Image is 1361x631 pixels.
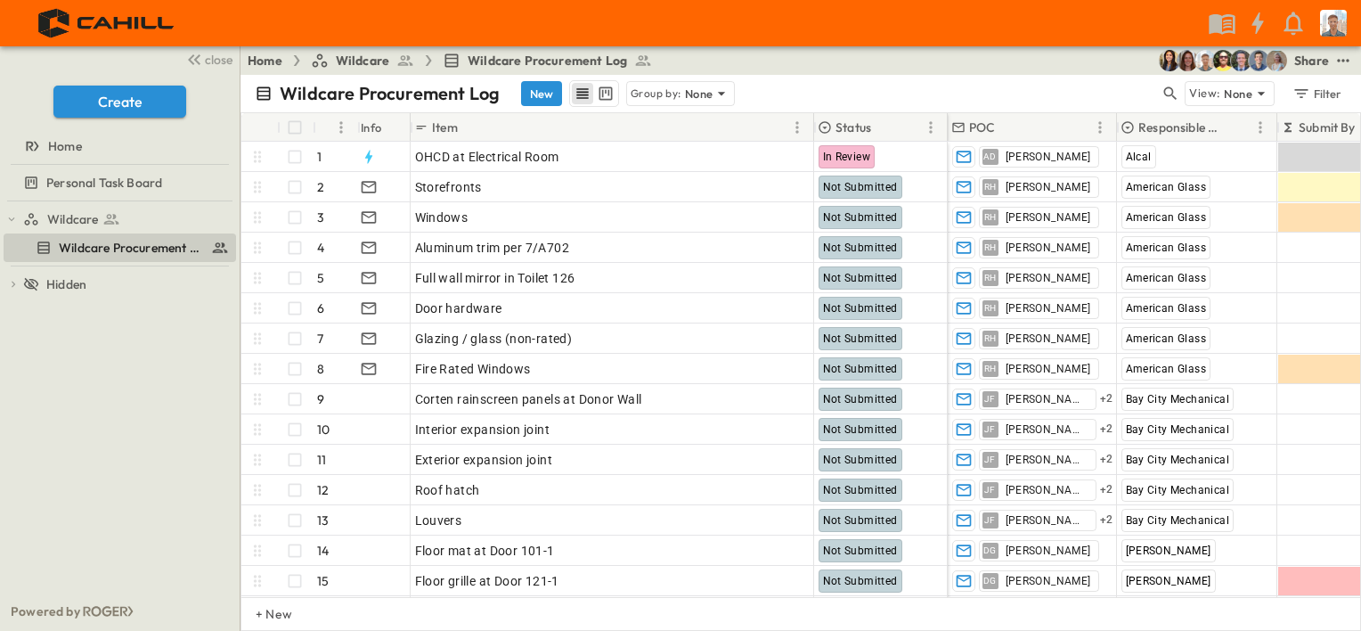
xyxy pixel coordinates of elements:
p: + New [256,605,266,623]
span: Not Submitted [823,242,898,254]
img: 4f72bfc4efa7236828875bac24094a5ddb05241e32d018417354e964050affa1.png [21,4,193,42]
span: OHCD at Electrical Room [415,148,559,166]
button: Filter [1285,81,1347,106]
span: Floor grille at Door 121-1 [415,572,559,590]
span: close [205,51,232,69]
span: [PERSON_NAME] [1126,545,1211,557]
span: American Glass [1126,302,1207,315]
span: Storefronts [415,178,482,196]
span: Not Submitted [823,393,898,406]
span: [PERSON_NAME] [1006,362,1091,376]
p: 13 [317,512,329,529]
span: Not Submitted [823,211,898,224]
span: JF [984,398,996,399]
button: New [521,81,562,106]
div: Filter [1292,84,1342,103]
span: Windows [415,209,469,226]
img: Kim Bowen (kbowen@cahill-sf.com) [1159,50,1180,71]
span: + 2 [1100,421,1113,438]
button: Menu [330,117,352,138]
button: close [179,46,236,71]
div: Info [357,113,411,142]
p: 3 [317,209,324,226]
span: [PERSON_NAME] [1006,301,1091,315]
span: + 2 [1100,390,1113,408]
span: [PERSON_NAME] [1006,544,1091,558]
span: Not Submitted [823,302,898,315]
span: American Glass [1126,242,1207,254]
p: 7 [317,330,323,348]
a: Wildcare Procurement Log [443,52,652,70]
span: Wildcare Procurement Log [59,239,204,257]
p: Item [432,119,458,136]
span: Not Submitted [823,423,898,436]
span: Wildcare [336,52,389,70]
div: Wildcaretest [4,205,236,234]
div: # [313,113,357,142]
p: 12 [317,481,329,499]
span: Bay City Mechanical [1126,393,1230,406]
span: American Glass [1126,181,1207,193]
span: + 2 [1100,481,1113,499]
span: Aluminum trim per 7/A702 [415,239,570,257]
div: Wildcare Procurement Logtest [4,234,236,262]
span: [PERSON_NAME] [1006,210,1091,225]
span: [PERSON_NAME] [1006,271,1091,285]
button: Menu [786,117,808,138]
p: None [685,85,713,102]
span: Alcal [1126,151,1152,163]
span: Home [48,137,82,155]
p: 1 [317,148,322,166]
span: [PERSON_NAME] [1006,241,1091,255]
span: [PERSON_NAME] [1006,483,1088,497]
span: Louvers [415,512,462,529]
span: RH [984,186,997,187]
img: Kirsten Gregory (kgregory@cahill-sf.com) [1177,50,1198,71]
span: Glazing / glass (non-rated) [415,330,573,348]
span: Exterior expansion joint [415,451,553,469]
div: table view [569,80,619,107]
div: Info [361,102,382,152]
p: None [1224,85,1252,102]
img: Gondica Strykers (gstrykers@cahill-sf.com) [1266,50,1287,71]
p: POC [969,119,996,136]
p: 15 [317,572,329,590]
span: Floor mat at Door 101-1 [415,542,555,560]
p: 5 [317,269,324,287]
button: Sort [1230,118,1250,137]
span: [PERSON_NAME] [1006,392,1088,406]
span: Full wall mirror in Toilet 126 [415,269,575,287]
span: Not Submitted [823,545,898,557]
a: Wildcare Procurement Log [4,235,232,260]
span: RH [984,338,997,339]
a: Personal Task Board [4,170,232,195]
span: RH [984,277,997,278]
img: Jared Salin (jsalin@cahill-sf.com) [1230,50,1251,71]
button: Menu [1250,117,1271,138]
span: Fire Rated Windows [415,360,531,378]
button: Sort [461,118,481,137]
nav: breadcrumbs [248,52,663,70]
p: Status [835,119,871,136]
a: Home [248,52,282,70]
div: Share [1294,52,1329,70]
span: [PERSON_NAME] [1126,575,1211,587]
p: View: [1189,84,1220,103]
span: American Glass [1126,363,1207,375]
span: + 2 [1100,451,1113,469]
p: 14 [317,542,329,560]
a: Wildcare [23,207,232,232]
span: Hidden [46,275,86,293]
span: RH [984,307,997,308]
p: Submit By [1299,119,1356,136]
p: 10 [317,421,330,438]
img: Kevin Lewis (klewis@cahill-sf.com) [1212,50,1234,71]
p: 8 [317,360,324,378]
p: 11 [317,451,326,469]
span: Roof hatch [415,481,480,499]
span: Not Submitted [823,363,898,375]
span: AD [983,156,997,157]
span: American Glass [1126,211,1207,224]
span: Wildcare Procurement Log [468,52,627,70]
span: Not Submitted [823,454,898,466]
